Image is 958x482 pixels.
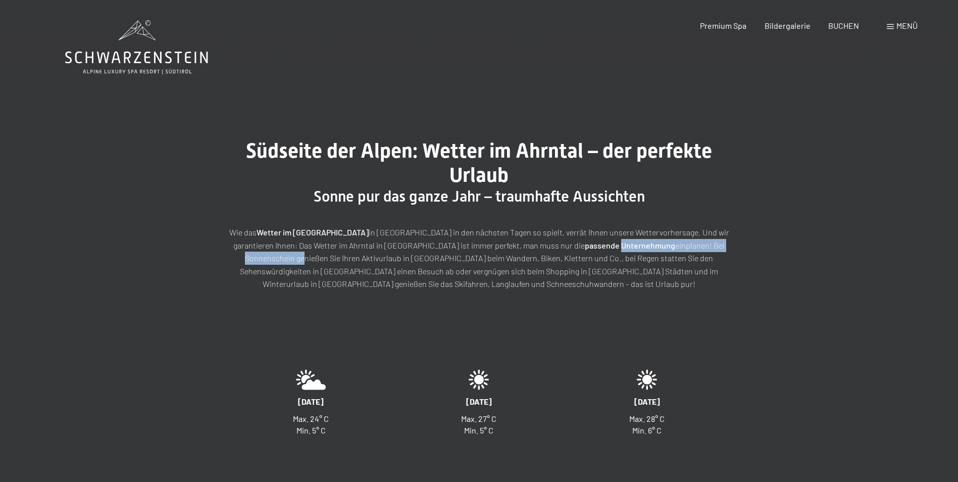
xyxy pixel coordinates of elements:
[466,397,492,406] span: [DATE]
[314,187,645,205] span: Sonne pur das ganze Jahr – traumhafte Aussichten
[227,226,732,291] p: Wie das in [GEOGRAPHIC_DATA] in den nächsten Tagen so spielt, verrät Ihnen unsere Wettervorhersag...
[246,139,712,187] span: Südseite der Alpen: Wetter im Ahrntal – der perfekte Urlaub
[828,21,859,30] a: BUCHEN
[634,397,660,406] span: [DATE]
[585,240,675,250] strong: passende Unternehmung
[461,414,496,423] span: Max. 27° C
[257,227,369,237] strong: Wetter im [GEOGRAPHIC_DATA]
[632,425,662,435] span: Min. 6° C
[896,21,918,30] span: Menü
[293,414,329,423] span: Max. 24° C
[765,21,811,30] a: Bildergalerie
[700,21,746,30] a: Premium Spa
[298,397,324,406] span: [DATE]
[464,425,493,435] span: Min. 5° C
[629,414,665,423] span: Max. 28° C
[296,425,326,435] span: Min. 5° C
